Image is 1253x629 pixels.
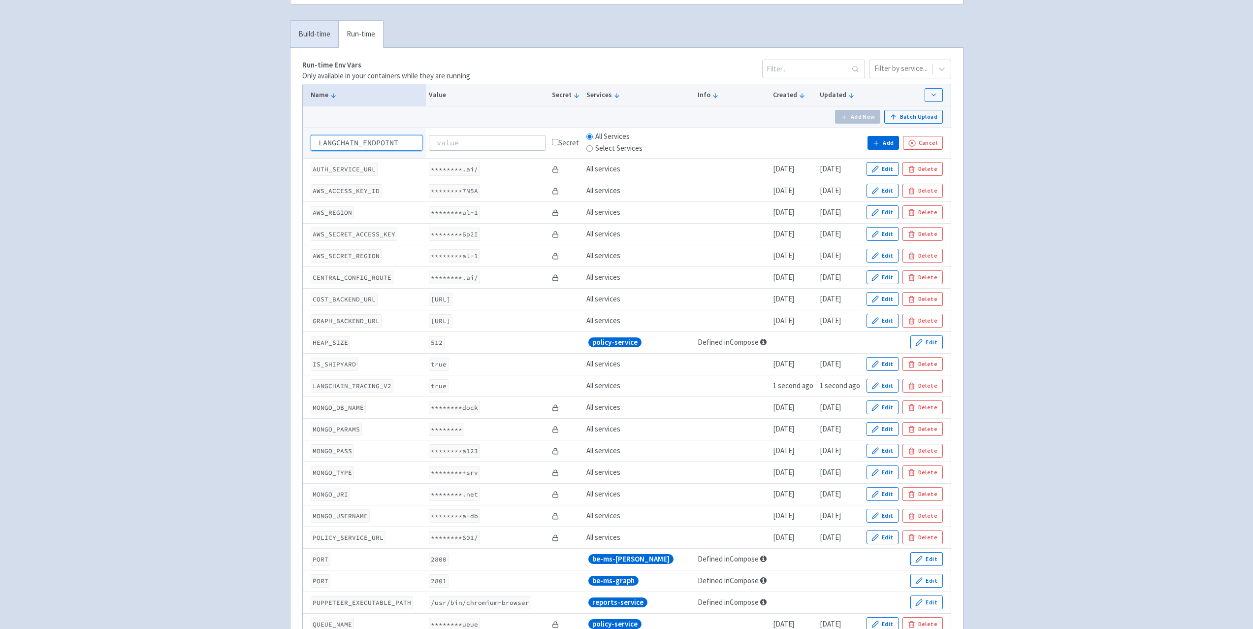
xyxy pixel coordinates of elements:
code: AUTH_SERVICE_URL [311,163,378,176]
time: [DATE] [820,164,841,173]
button: Edit [910,596,943,609]
code: PORT [311,553,330,566]
span: policy-service [592,337,638,347]
code: MONGO_URI [311,488,350,501]
time: [DATE] [820,207,841,217]
time: [DATE] [773,251,794,260]
span: be-ms-[PERSON_NAME] [592,554,670,564]
td: All services [583,505,694,527]
td: All services [583,288,694,310]
a: Build-time [290,21,338,48]
button: Info [698,90,767,100]
th: Value [426,84,549,106]
time: [DATE] [820,511,841,520]
time: [DATE] [773,229,794,238]
button: Delete [902,205,942,219]
code: AWS_REGION [311,206,354,219]
button: Edit [867,357,899,371]
code: POLICY_SERVICE_URL [311,531,386,544]
label: All Services [595,131,630,142]
time: [DATE] [820,402,841,412]
button: Delete [902,379,942,393]
code: true [429,379,449,393]
button: Delete [902,314,942,328]
code: PUPPETEER_EXECUTABLE_PATH [311,596,413,609]
a: Defined in Compose [698,337,759,347]
code: /usr/bin/chromium-browser [429,596,531,609]
td: All services [583,440,694,462]
code: LANGCHAIN_TRACING_V2 [311,379,393,393]
button: Edit [867,184,899,198]
span: policy-service [592,619,638,629]
code: MONGO_PASS [311,444,354,458]
button: Edit [867,162,899,176]
time: [DATE] [773,511,794,520]
a: Defined in Compose [698,576,759,585]
td: All services [583,310,694,331]
td: All services [583,266,694,288]
span: reports-service [592,597,643,607]
td: All services [583,353,694,375]
time: [DATE] [820,467,841,477]
time: 1 second ago [773,381,813,390]
span: be-ms-graph [592,576,635,586]
button: Delete [902,400,942,414]
button: Delete [902,422,942,436]
button: Delete [902,162,942,176]
button: Edit [867,205,899,219]
input: value [429,135,546,151]
button: Edit [867,314,899,328]
td: All services [583,397,694,418]
code: [URL] [429,314,452,328]
time: [DATE] [773,446,794,455]
time: [DATE] [820,294,841,303]
a: Run-time [338,21,383,48]
button: Edit [910,335,943,349]
button: Batch Upload [884,110,943,124]
code: [URL] [429,293,452,306]
code: MONGO_TYPE [311,466,354,479]
button: Edit [867,444,899,458]
code: CENTRAL_CONFIG_ROUTE [311,271,393,284]
button: Edit [867,465,899,479]
button: Services [586,90,692,100]
time: [DATE] [773,164,794,173]
button: Edit [867,487,899,501]
code: AWS_SECRET_ACCESS_KEY [311,228,397,241]
time: [DATE] [820,316,841,325]
code: AWS_SECRET_REGION [311,249,382,263]
button: Delete [902,184,942,198]
button: Delete [902,270,942,284]
p: Only available in your containers while they are running [302,70,470,82]
time: [DATE] [773,186,794,195]
td: All services [583,201,694,223]
code: MONGO_PARAMS [311,423,362,436]
button: Secret [552,90,580,100]
code: COST_BACKEND_URL [311,293,378,306]
button: Delete [902,444,942,458]
button: Updated [820,90,860,100]
a: Defined in Compose [698,597,759,607]
button: Delete [902,487,942,501]
button: Edit [867,292,899,306]
td: All services [583,245,694,266]
button: Edit [867,227,899,241]
time: [DATE] [820,532,841,542]
button: Delete [902,249,942,263]
button: Edit [910,552,943,566]
button: Edit [867,249,899,263]
time: [DATE] [773,359,794,368]
time: [DATE] [820,272,841,282]
div: Secret [552,137,580,149]
code: 512 [429,336,445,349]
button: Add [867,136,899,150]
button: Name [311,90,423,100]
td: All services [583,180,694,201]
time: [DATE] [773,489,794,498]
button: Edit [867,509,899,523]
button: Delete [902,357,942,371]
td: All services [583,418,694,440]
time: [DATE] [820,359,841,368]
time: [DATE] [773,402,794,412]
time: [DATE] [773,316,794,325]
